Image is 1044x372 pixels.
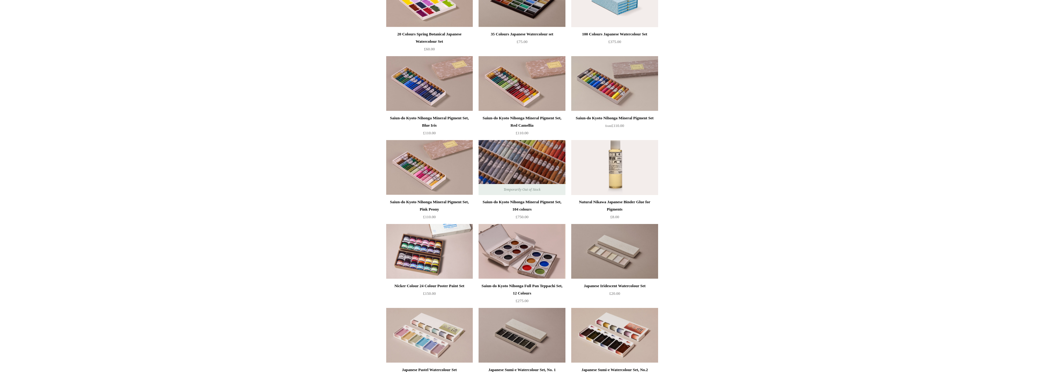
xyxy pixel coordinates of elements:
[386,308,473,363] img: Japanese Pastel Watercolour Set
[479,224,565,279] img: Saiun-do Kyoto Nihonga Full Pan Teppachi Set, 12 Colours
[479,56,565,111] img: Saiun-do Kyoto Nihonga Mineral Pigment Set, Red Camellia
[479,308,565,363] a: Japanese Sumi-e Watercolour Set, No. 1 Japanese Sumi-e Watercolour Set, No. 1
[479,114,565,139] a: Saiun-do Kyoto Nihonga Mineral Pigment Set, Red Camellia £110.00
[571,308,658,363] a: Japanese Sumi-e Watercolour Set, No.2 Japanese Sumi-e Watercolour Set, No.2
[479,224,565,279] a: Saiun-do Kyoto Nihonga Full Pan Teppachi Set, 12 Colours Saiun-do Kyoto Nihonga Full Pan Teppachi...
[516,131,529,135] span: £110.00
[571,140,658,195] a: Natural Nikawa Japanese Binder Glue for Pigments Natural Nikawa Japanese Binder Glue for Pigments
[424,47,435,51] span: £60.00
[386,224,473,279] a: Nicker Colour 24 Colour Poster Paint Set Nicker Colour 24 Colour Poster Paint Set
[386,140,473,195] a: Saiun-do Kyoto Nihonga Mineral Pigment Set, Pink Peony Saiun-do Kyoto Nihonga Mineral Pigment Set...
[479,198,565,223] a: Saiun-do Kyoto Nihonga Mineral Pigment Set, 104 colours £750.00
[517,39,528,44] span: £75.00
[571,224,658,279] img: Japanese Iridescent Watercolour Set
[573,31,656,38] div: 100 Colours Japanese Watercolour Set
[386,114,473,139] a: Saiun-do Kyoto Nihonga Mineral Pigment Set, Blue Iris £110.00
[479,56,565,111] a: Saiun-do Kyoto Nihonga Mineral Pigment Set, Red Camellia Saiun-do Kyoto Nihonga Mineral Pigment S...
[609,291,620,296] span: £20.00
[571,31,658,56] a: 100 Colours Japanese Watercolour Set £375.00
[608,39,621,44] span: £375.00
[610,215,619,219] span: £8.00
[573,114,656,122] div: Saiun-do Kyoto Nihonga Mineral Pigment Set
[386,308,473,363] a: Japanese Pastel Watercolour Set Japanese Pastel Watercolour Set
[479,308,565,363] img: Japanese Sumi-e Watercolour Set, No. 1
[480,114,564,129] div: Saiun-do Kyoto Nihonga Mineral Pigment Set, Red Camellia
[479,140,565,195] img: Saiun-do Kyoto Nihonga Mineral Pigment Set, 104 colours
[386,31,473,56] a: 20 Colours Spring Botanical Japanese Watercolour Set £60.00
[571,56,658,111] img: Saiun-do Kyoto Nihonga Mineral Pigment Set
[386,56,473,111] img: Saiun-do Kyoto Nihonga Mineral Pigment Set, Blue Iris
[573,198,656,213] div: Natural Nikawa Japanese Binder Glue for Pigments
[571,56,658,111] a: Saiun-do Kyoto Nihonga Mineral Pigment Set Saiun-do Kyoto Nihonga Mineral Pigment Set
[571,224,658,279] a: Japanese Iridescent Watercolour Set Japanese Iridescent Watercolour Set
[571,140,658,195] img: Natural Nikawa Japanese Binder Glue for Pigments
[386,56,473,111] a: Saiun-do Kyoto Nihonga Mineral Pigment Set, Blue Iris Saiun-do Kyoto Nihonga Mineral Pigment Set,...
[388,282,471,290] div: Nicker Colour 24 Colour Poster Paint Set
[480,31,564,38] div: 35 Colours Japanese Watercolour set
[423,215,436,219] span: £110.00
[423,291,436,296] span: £150.00
[571,114,658,139] a: Saiun-do Kyoto Nihonga Mineral Pigment Set from£110.00
[480,282,564,297] div: Saiun-do Kyoto Nihonga Full Pan Teppachi Set, 12 Colours
[497,184,547,195] span: Temporarily Out of Stock
[386,198,473,223] a: Saiun-do Kyoto Nihonga Mineral Pigment Set, Pink Peony £110.00
[479,31,565,56] a: 35 Colours Japanese Watercolour set £75.00
[423,131,436,135] span: £110.00
[386,224,473,279] img: Nicker Colour 24 Colour Poster Paint Set
[388,31,471,45] div: 20 Colours Spring Botanical Japanese Watercolour Set
[386,140,473,195] img: Saiun-do Kyoto Nihonga Mineral Pigment Set, Pink Peony
[573,282,656,290] div: Japanese Iridescent Watercolour Set
[479,282,565,307] a: Saiun-do Kyoto Nihonga Full Pan Teppachi Set, 12 Colours £275.00
[388,198,471,213] div: Saiun-do Kyoto Nihonga Mineral Pigment Set, Pink Peony
[605,124,611,128] span: from
[515,298,528,303] span: £275.00
[571,282,658,307] a: Japanese Iridescent Watercolour Set £20.00
[388,114,471,129] div: Saiun-do Kyoto Nihonga Mineral Pigment Set, Blue Iris
[515,215,528,219] span: £750.00
[571,308,658,363] img: Japanese Sumi-e Watercolour Set, No.2
[605,123,624,128] span: £110.00
[479,140,565,195] a: Saiun-do Kyoto Nihonga Mineral Pigment Set, 104 colours Saiun-do Kyoto Nihonga Mineral Pigment Se...
[386,282,473,307] a: Nicker Colour 24 Colour Poster Paint Set £150.00
[480,198,564,213] div: Saiun-do Kyoto Nihonga Mineral Pigment Set, 104 colours
[571,198,658,223] a: Natural Nikawa Japanese Binder Glue for Pigments £8.00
